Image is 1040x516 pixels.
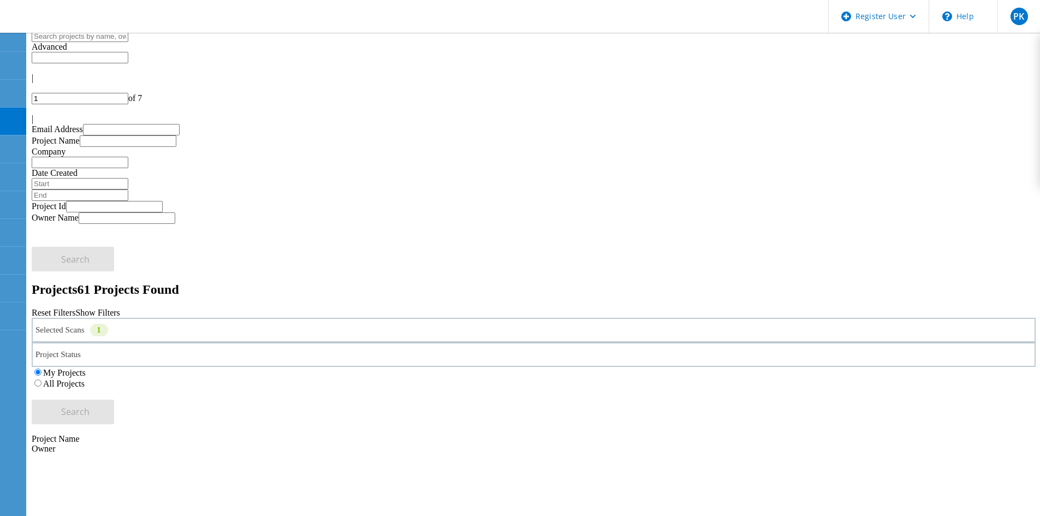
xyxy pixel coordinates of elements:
[32,136,80,145] label: Project Name
[32,201,66,211] label: Project Id
[1013,12,1024,21] span: PK
[32,147,66,156] label: Company
[32,168,78,177] label: Date Created
[32,73,1036,83] div: |
[61,253,90,265] span: Search
[61,406,90,418] span: Search
[43,379,85,388] label: All Projects
[75,308,120,317] a: Show Filters
[11,21,128,31] a: Live Optics Dashboard
[32,178,128,189] input: Start
[32,247,114,271] button: Search
[32,31,128,42] input: Search projects by name, owner, ID, company, etc
[32,282,78,296] b: Projects
[32,342,1036,367] div: Project Status
[32,189,128,201] input: End
[32,213,79,222] label: Owner Name
[32,434,1036,444] div: Project Name
[32,318,1036,342] div: Selected Scans
[32,444,1036,454] div: Owner
[32,400,114,424] button: Search
[90,324,108,336] div: 1
[32,308,75,317] a: Reset Filters
[128,93,142,103] span: of 7
[32,42,67,51] span: Advanced
[78,282,179,296] span: 61 Projects Found
[942,11,952,21] svg: \n
[32,124,83,134] label: Email Address
[32,114,1036,124] div: |
[43,368,86,377] label: My Projects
